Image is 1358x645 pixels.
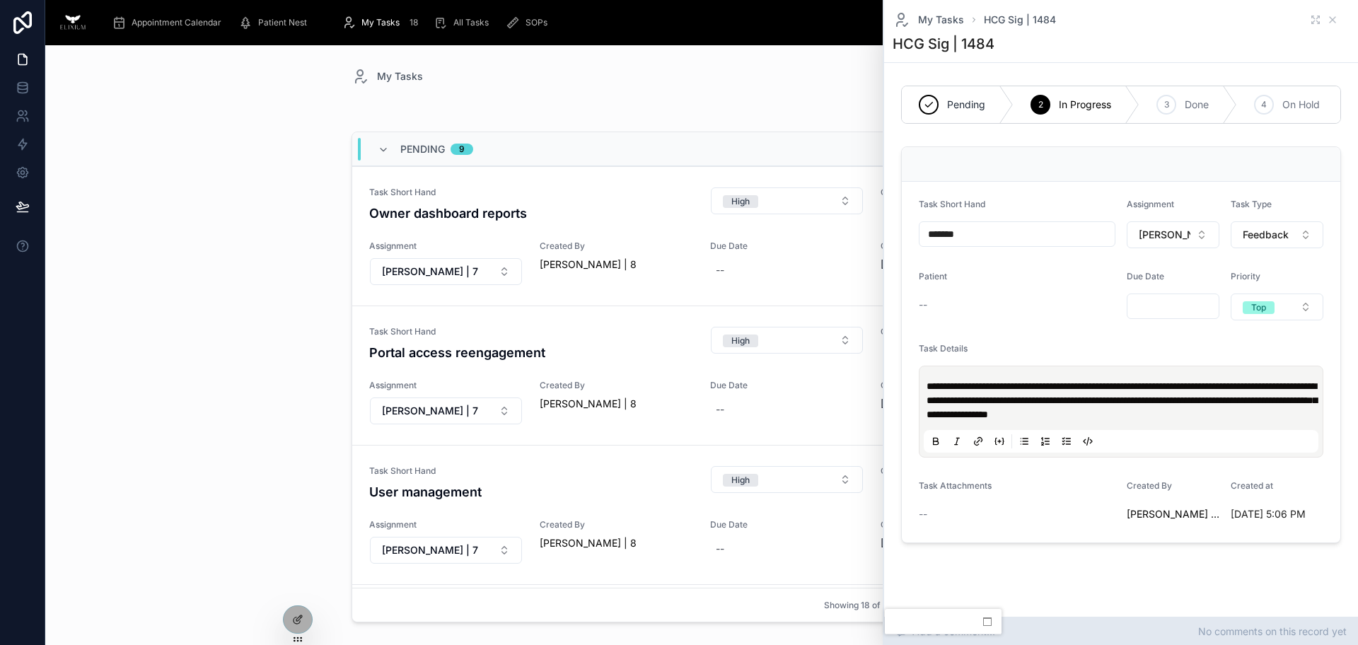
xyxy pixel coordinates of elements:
button: Select Button [1127,221,1219,248]
span: Due Date [1127,271,1164,281]
span: Task Attachments [919,480,992,491]
span: My Tasks [377,69,423,83]
span: [PERSON_NAME] | 7 [382,404,478,418]
span: Appointment Calendar [132,17,221,28]
button: Select Button [1231,294,1323,320]
a: My Tasks [352,68,423,85]
span: Assignment [369,519,523,530]
span: Order [881,187,1034,198]
span: Created at [881,519,1034,530]
span: Created at [1231,480,1273,491]
a: My Tasks [893,11,964,28]
div: Top [1251,301,1266,314]
span: Done [1185,98,1209,112]
div: -- [716,402,724,417]
span: 2 [1038,99,1043,110]
span: Created By [540,380,693,391]
a: Task Short HandOwner dashboard reportsSelect ButtonOrder--AssignmentSelect ButtonCreated By[PERSO... [352,166,1052,306]
span: Order [881,465,1034,477]
span: Task Short Hand [369,326,694,337]
a: My Tasks18 [337,10,426,35]
div: High [731,474,750,487]
span: SOPs [526,17,547,28]
span: Task Short Hand [369,465,694,477]
h4: Portal access reengagement [369,343,694,362]
span: [DATE] 2:21 PM [881,536,1034,550]
span: Assignment [369,240,523,252]
span: Assignment [1127,199,1174,209]
div: scrollable content [100,7,1194,38]
span: Created By [540,240,693,252]
span: Priority [1231,271,1260,281]
a: All Tasks [429,10,499,35]
span: No comments on this record yet [1198,624,1347,639]
span: In Progress [1059,98,1111,112]
span: [PERSON_NAME] | 7 [1139,228,1190,242]
div: 9 [459,144,465,155]
button: Select Button [370,537,522,564]
span: -- [919,507,927,521]
span: Task Short Hand [369,187,694,198]
span: Due Date [710,380,864,391]
a: SOPs [501,10,557,35]
button: Select Button [711,187,863,214]
span: Created By [540,519,693,530]
span: Created at [881,380,1034,391]
span: Feedback [1243,228,1289,242]
a: Task Short HandUser managementSelect ButtonOrder--AssignmentSelect ButtonCreated By[PERSON_NAME] ... [352,445,1052,584]
div: High [731,335,750,347]
div: -- [716,542,724,556]
a: [PERSON_NAME] | 8 [540,397,637,411]
span: 4 [1261,99,1267,110]
span: [DATE] 2:08 PM [881,257,1034,272]
span: -- [919,298,927,312]
span: On Hold [1282,98,1320,112]
a: [PERSON_NAME] | 8 [540,536,637,550]
a: Task Short HandPortal access reengagementSelect ButtonOrder--AssignmentSelect ButtonCreated By[PE... [352,306,1052,445]
span: My Tasks [361,17,400,28]
span: Patient Nest [258,17,307,28]
span: [DATE] 5:06 PM [1231,507,1323,521]
span: 3 [1164,99,1169,110]
h4: User management [369,482,694,501]
span: Assignment [369,380,523,391]
span: [DATE] 2:13 PM [881,397,1034,411]
button: Select Button [370,258,522,285]
a: [PERSON_NAME] | 11 [1127,507,1219,521]
a: Patient Nest [234,10,317,35]
button: Select Button [1231,221,1323,248]
button: Select Button [711,327,863,354]
span: Patient [919,271,947,281]
h1: HCG Sig | 1484 [893,34,994,54]
span: Showing 18 of 18 results [824,600,921,611]
span: My Tasks [918,13,964,27]
span: Due Date [710,240,864,252]
span: Task Type [1231,199,1272,209]
a: Appointment Calendar [108,10,231,35]
div: 18 [405,14,422,31]
span: Pending [400,142,445,156]
h4: Owner dashboard reports [369,204,694,223]
span: Task Details [919,343,968,354]
span: Created at [881,240,1034,252]
div: High [731,195,750,208]
a: [PERSON_NAME] | 8 [540,257,637,272]
span: Due Date [710,519,864,530]
div: -- [716,263,724,277]
span: [PERSON_NAME] | 7 [382,265,478,279]
span: Created By [1127,480,1172,491]
a: HCG Sig | 1484 [984,13,1056,27]
img: App logo [57,11,89,34]
span: Task Short Hand [919,199,985,209]
button: Select Button [370,397,522,424]
span: Pending [947,98,985,112]
button: Select Button [711,466,863,493]
span: [PERSON_NAME] | 7 [382,543,478,557]
span: Order [881,326,1034,337]
span: All Tasks [453,17,489,28]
